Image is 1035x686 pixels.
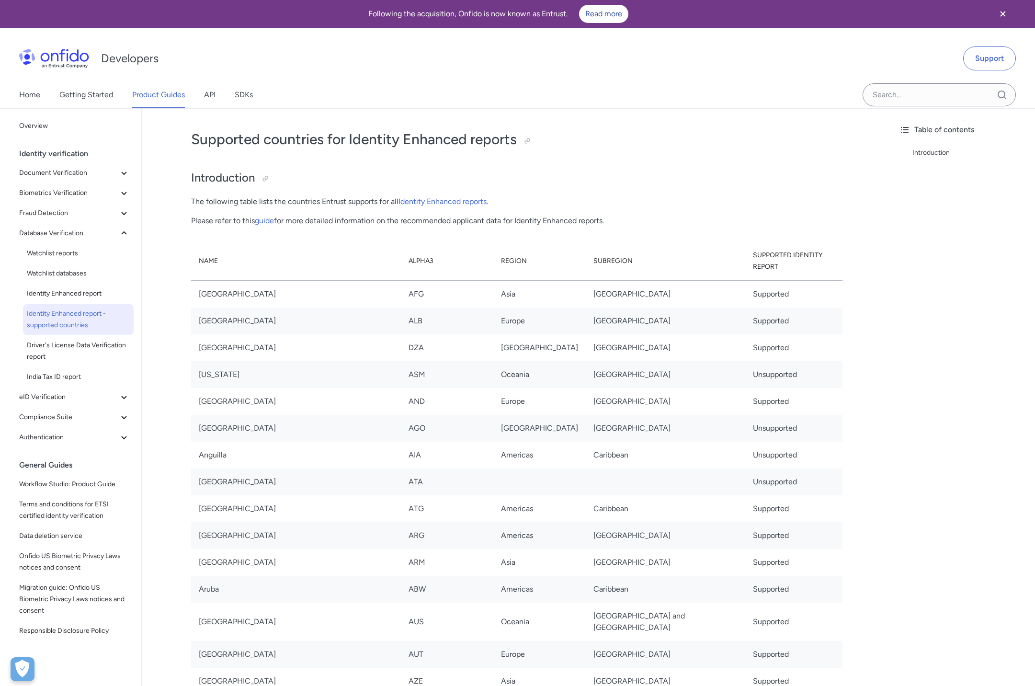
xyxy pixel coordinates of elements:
[997,8,1009,20] svg: Close banner
[23,336,134,366] a: Driver's License Data Verification report
[401,442,493,469] td: AIA
[586,334,745,361] td: [GEOGRAPHIC_DATA]
[586,388,745,415] td: [GEOGRAPHIC_DATA]
[27,340,130,363] span: Driver's License Data Verification report
[912,147,1027,159] a: Introduction
[863,83,1016,106] input: Onfido search input field
[19,582,130,617] span: Migration guide: Onfido US Biometric Privacy Laws notices and consent
[191,196,842,207] p: The following table lists the countries Entrust supports for all .
[493,334,586,361] td: [GEOGRAPHIC_DATA]
[493,242,586,281] th: Region
[586,576,745,603] td: Caribbean
[745,603,842,641] td: Supported
[23,244,134,263] a: Watchlist reports
[19,167,118,179] span: Document Verification
[401,495,493,522] td: ATG
[19,207,118,219] span: Fraud Detection
[19,432,118,443] span: Authentication
[15,621,134,640] a: Responsible Disclosure Policy
[401,388,493,415] td: AND
[15,388,134,407] button: eID Verification
[19,412,118,423] span: Compliance Suite
[11,657,34,681] div: Cookie Preferences
[899,124,1027,136] div: Table of contents
[15,578,134,620] a: Migration guide: Onfido US Biometric Privacy Laws notices and consent
[745,242,842,281] th: Supported Identity Report
[191,280,401,308] td: [GEOGRAPHIC_DATA]
[19,456,137,475] div: General Guides
[59,81,113,108] a: Getting Started
[493,361,586,388] td: Oceania
[15,428,134,447] button: Authentication
[401,280,493,308] td: AFG
[19,49,89,68] img: Onfido Logo
[401,576,493,603] td: ABW
[15,526,134,546] a: Data deletion service
[15,163,134,183] button: Document Verification
[15,204,134,223] button: Fraud Detection
[586,495,745,522] td: Caribbean
[493,641,586,668] td: Europe
[493,442,586,469] td: Americas
[745,469,842,495] td: Unsupported
[985,2,1021,26] button: Close banner
[191,576,401,603] td: Aruba
[401,308,493,334] td: ALB
[191,388,401,415] td: [GEOGRAPHIC_DATA]
[745,522,842,549] td: Supported
[191,334,401,361] td: [GEOGRAPHIC_DATA]
[19,530,130,542] span: Data deletion service
[19,499,130,522] span: Terms and conditions for ETSI certified identity verification
[493,495,586,522] td: Americas
[15,547,134,577] a: Onfido US Biometric Privacy Laws notices and consent
[745,495,842,522] td: Supported
[23,264,134,283] a: Watchlist databases
[19,391,118,403] span: eID Verification
[101,51,159,66] h1: Developers
[745,280,842,308] td: Supported
[586,641,745,668] td: [GEOGRAPHIC_DATA]
[745,334,842,361] td: Supported
[15,183,134,203] button: Biometrics Verification
[401,334,493,361] td: DZA
[27,288,130,299] span: Identity Enhanced report
[401,469,493,495] td: ATA
[191,641,401,668] td: [GEOGRAPHIC_DATA]
[401,549,493,576] td: ARM
[23,367,134,387] a: India Tax ID report
[745,641,842,668] td: Supported
[132,81,185,108] a: Product Guides
[493,388,586,415] td: Europe
[23,304,134,335] a: Identity Enhanced report - supported countries
[19,550,130,573] span: Onfido US Biometric Privacy Laws notices and consent
[15,475,134,494] a: Workflow Studio: Product Guide
[493,415,586,442] td: [GEOGRAPHIC_DATA]
[401,641,493,668] td: AUT
[398,197,487,206] a: Identity Enhanced reports
[745,308,842,334] td: Supported
[15,495,134,526] a: Terms and conditions for ETSI certified identity verification
[191,549,401,576] td: [GEOGRAPHIC_DATA]
[191,442,401,469] td: Anguilla
[19,625,130,637] span: Responsible Disclosure Policy
[586,549,745,576] td: [GEOGRAPHIC_DATA]
[745,388,842,415] td: Supported
[191,522,401,549] td: [GEOGRAPHIC_DATA]
[191,308,401,334] td: [GEOGRAPHIC_DATA]
[586,415,745,442] td: [GEOGRAPHIC_DATA]
[493,576,586,603] td: Americas
[204,81,216,108] a: API
[493,549,586,576] td: Asia
[19,120,130,132] span: Overview
[19,187,118,199] span: Biometrics Verification
[27,248,130,259] span: Watchlist reports
[191,361,401,388] td: [US_STATE]
[493,308,586,334] td: Europe
[191,415,401,442] td: [GEOGRAPHIC_DATA]
[191,130,842,149] h1: Supported countries for Identity Enhanced reports
[586,361,745,388] td: [GEOGRAPHIC_DATA]
[586,603,745,641] td: [GEOGRAPHIC_DATA] and [GEOGRAPHIC_DATA]
[191,469,401,495] td: [GEOGRAPHIC_DATA]
[255,216,274,225] a: guide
